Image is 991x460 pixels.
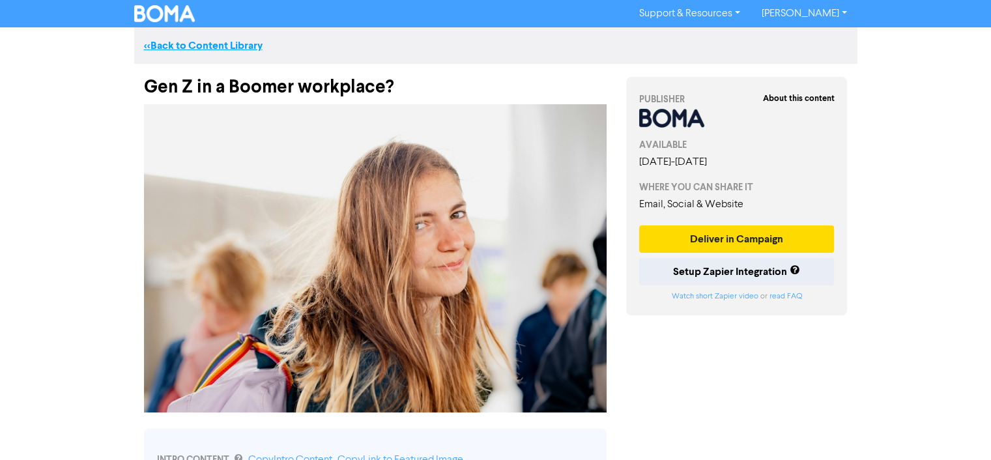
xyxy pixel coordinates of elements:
[639,258,835,285] button: Setup Zapier Integration
[639,180,835,194] div: WHERE YOU CAN SHARE IT
[639,93,835,106] div: PUBLISHER
[762,93,834,104] strong: About this content
[639,154,835,170] div: [DATE] - [DATE]
[751,3,857,24] a: [PERSON_NAME]
[639,197,835,212] div: Email, Social & Website
[639,225,835,253] button: Deliver in Campaign
[926,397,991,460] iframe: Chat Widget
[144,39,263,52] a: <<Back to Content Library
[671,293,758,300] a: Watch short Zapier video
[134,5,195,22] img: BOMA Logo
[769,293,801,300] a: read FAQ
[144,64,607,98] div: Gen Z in a Boomer workplace?
[639,291,835,302] div: or
[629,3,751,24] a: Support & Resources
[639,138,835,152] div: AVAILABLE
